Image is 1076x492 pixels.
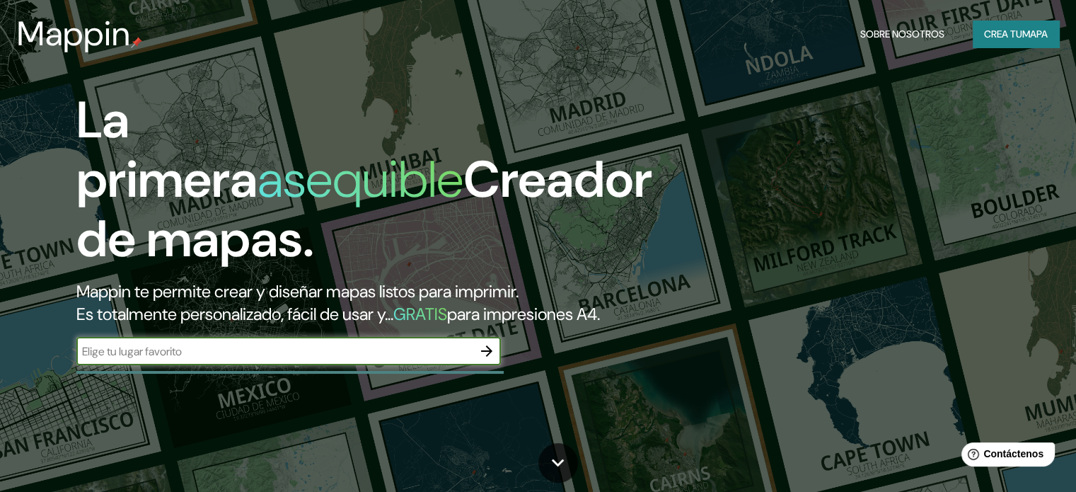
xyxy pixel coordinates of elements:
[76,343,473,360] input: Elige tu lugar favorito
[258,147,463,212] font: asequible
[973,21,1059,47] button: Crea tumapa
[76,147,652,272] font: Creador de mapas.
[76,280,519,302] font: Mappin te permite crear y diseñar mapas listos para imprimir.
[393,303,447,325] font: GRATIS
[860,28,944,40] font: Sobre nosotros
[1022,28,1048,40] font: mapa
[76,303,393,325] font: Es totalmente personalizado, fácil de usar y...
[855,21,950,47] button: Sobre nosotros
[447,303,600,325] font: para impresiones A4.
[76,87,258,212] font: La primera
[17,11,131,56] font: Mappin
[131,37,142,48] img: pin de mapeo
[984,28,1022,40] font: Crea tu
[950,437,1060,476] iframe: Lanzador de widgets de ayuda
